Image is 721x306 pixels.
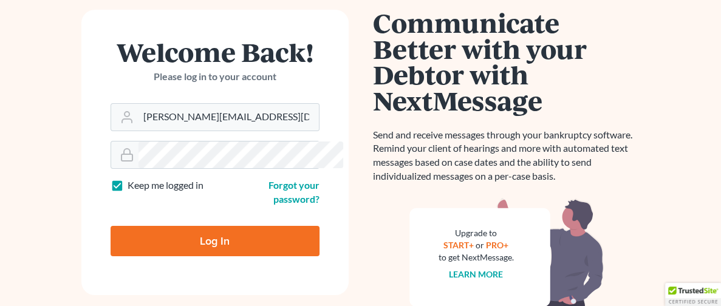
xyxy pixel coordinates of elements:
[439,251,514,263] div: to get NextMessage.
[443,240,474,250] a: START+
[128,178,203,192] label: Keep me logged in
[111,39,319,65] h1: Welcome Back!
[373,128,640,183] p: Send and receive messages through your bankruptcy software. Remind your client of hearings and mo...
[449,269,503,279] a: Learn more
[439,227,514,239] div: Upgrade to
[138,104,319,131] input: Email Address
[373,10,640,114] h1: Communicate Better with your Debtor with NextMessage
[486,240,508,250] a: PRO+
[111,226,319,256] input: Log In
[665,283,721,306] div: TrustedSite Certified
[111,70,319,84] p: Please log in to your account
[268,179,319,205] a: Forgot your password?
[476,240,484,250] span: or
